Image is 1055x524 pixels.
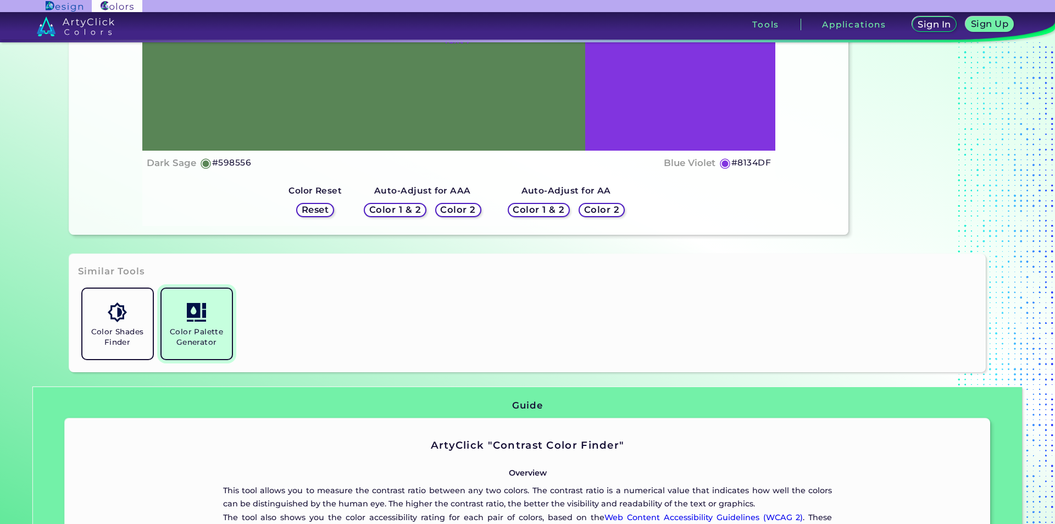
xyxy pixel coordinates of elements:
[604,512,803,522] a: Web Content Accessibility Guidelines (WCAG 2)
[664,155,715,171] h4: Blue Violet
[46,1,82,12] img: ArtyClick Design logo
[37,16,114,36] img: logo_artyclick_colors_white.svg
[965,16,1014,32] a: Sign Up
[912,16,957,32] a: Sign In
[78,265,145,278] h3: Similar Tools
[147,155,196,171] h4: Dark Sage
[87,327,148,348] h5: Color Shades Finder
[971,19,1008,28] h5: Sign Up
[166,327,227,348] h5: Color Palette Generator
[752,20,779,29] h3: Tools
[374,185,471,196] strong: Auto-Adjust for AAA
[521,185,611,196] strong: Auto-Adjust for AA
[223,438,832,453] h2: ArtyClick "Contrast Color Finder"
[822,20,886,29] h3: Applications
[719,156,731,169] h5: ◉
[918,20,951,29] h5: Sign In
[187,302,206,322] img: icon_col_pal_col.svg
[157,284,236,363] a: Color Palette Generator
[512,399,542,412] h3: Guide
[78,284,157,363] a: Color Shades Finder
[440,205,475,214] h5: Color 2
[513,205,564,214] h5: Color 1 & 2
[584,205,619,214] h5: Color 2
[108,302,127,322] img: icon_color_shades.svg
[288,185,342,196] strong: Color Reset
[212,156,251,170] h5: #598556
[302,205,329,214] h5: Reset
[223,484,832,511] p: This tool allows you to measure the contrast ratio between any two colors. The contrast ratio is ...
[369,205,421,214] h5: Color 1 & 2
[223,466,832,479] p: Overview
[731,156,771,170] h5: #8134DF
[200,156,212,169] h5: ◉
